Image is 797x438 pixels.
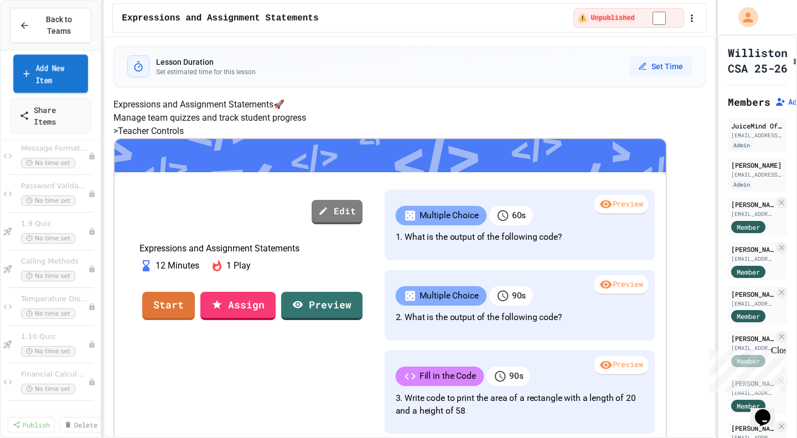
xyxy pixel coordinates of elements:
[281,292,363,320] a: Preview
[88,378,96,386] div: Unpublished
[731,121,784,131] div: JuiceMind Official
[21,182,88,191] span: Password Validator
[751,394,786,427] iframe: chat widget
[731,160,784,170] div: [PERSON_NAME]
[21,158,75,168] span: No time set
[156,68,256,76] p: Set estimated time for this lesson
[8,417,55,432] a: Publish
[396,311,644,324] p: 2. What is the output of the following code?
[573,8,684,28] div: ⚠️ Students cannot see this content! Click the toggle to publish it and make it visible to your c...
[21,308,75,319] span: No time set
[21,384,75,394] span: No time set
[10,98,91,133] a: Share Items
[594,275,649,295] div: Preview
[21,346,75,357] span: No time set
[731,333,774,343] div: [PERSON_NAME] ([PERSON_NAME]
[594,195,649,215] div: Preview
[396,231,644,244] p: 1. What is the output of the following code?
[737,267,760,277] span: Member
[737,311,760,321] span: Member
[512,209,526,223] p: 60 s
[728,94,770,110] h2: Members
[122,12,318,25] span: Expressions and Assignment Statements
[21,233,75,244] span: No time set
[731,180,752,189] div: Admin
[731,423,774,433] div: [PERSON_NAME]
[727,4,761,30] div: My Account
[88,265,96,273] div: Unpublished
[420,290,479,303] p: Multiple Choice
[737,401,760,411] span: Member
[731,210,774,218] div: [EMAIL_ADDRESS][DOMAIN_NAME]
[731,300,774,308] div: [EMAIL_ADDRESS][DOMAIN_NAME]
[509,370,523,383] p: 90 s
[88,341,96,348] div: Unpublished
[731,199,774,209] div: [PERSON_NAME]
[396,391,644,418] p: 3. Write code to print the area of a rectangle with a length of 20 and a height of 58
[113,111,706,125] p: Manage team quizzes and track student progress
[226,259,251,272] p: 1 Play
[21,195,75,206] span: No time set
[13,54,88,92] a: Add New Item
[21,144,88,153] span: Message Formatter Fixer
[21,257,88,266] span: Calling Methods
[88,303,96,311] div: Unpublished
[88,190,96,198] div: Unpublished
[731,171,784,179] div: [EMAIL_ADDRESS][DOMAIN_NAME]
[21,332,88,342] span: 1.10 Quiz
[21,295,88,304] span: Temperature Display System
[139,244,363,254] p: Expressions and Assignment Statements
[88,152,96,160] div: Unpublished
[728,45,788,76] h1: Williston CSA 25-26
[312,200,363,224] a: Edit
[10,8,91,43] button: Back to Teams
[142,292,195,320] a: Start
[200,292,276,320] a: Assign
[59,417,102,432] a: Delete
[21,219,88,229] span: 1.9 Quiz
[639,12,679,25] input: publish toggle
[113,98,706,111] h4: Expressions and Assignment Statements 🚀
[113,125,706,138] h5: > Teacher Controls
[21,271,75,281] span: No time set
[512,290,526,303] p: 90 s
[578,14,634,23] span: ⚠️ Unpublished
[36,14,82,37] span: Back to Teams
[731,131,784,140] div: [EMAIL_ADDRESS][DOMAIN_NAME]
[4,4,76,70] div: Chat with us now!Close
[731,289,774,299] div: [PERSON_NAME] ([PERSON_NAME]
[705,346,786,393] iframe: chat widget
[88,228,96,235] div: Unpublished
[156,259,199,272] p: 12 Minutes
[731,255,774,263] div: [EMAIL_ADDRESS][DOMAIN_NAME]
[731,141,752,150] div: Admin
[731,389,774,397] div: [EMAIL_ADDRESS][DOMAIN_NAME]
[737,222,760,232] span: Member
[594,355,649,375] div: Preview
[731,344,774,352] div: [EMAIL_ADDRESS][DOMAIN_NAME]
[420,370,476,383] p: Fill in the Code
[156,56,256,68] h3: Lesson Duration
[420,209,479,223] p: Multiple Choice
[629,56,692,76] button: Set Time
[21,370,88,379] span: Financial Calculator Suite
[731,244,774,254] div: [PERSON_NAME]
